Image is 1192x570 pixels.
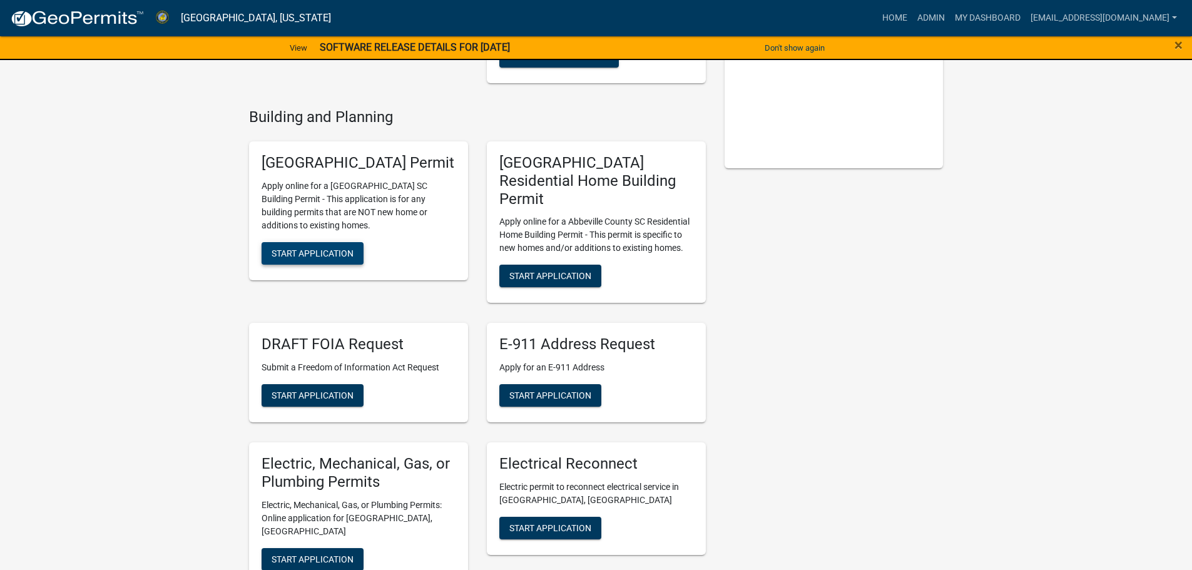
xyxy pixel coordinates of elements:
[950,6,1026,30] a: My Dashboard
[285,38,312,58] a: View
[877,6,912,30] a: Home
[262,499,456,538] p: Electric, Mechanical, Gas, or Plumbing Permits: Online application for [GEOGRAPHIC_DATA], [GEOGRA...
[1174,36,1183,54] span: ×
[499,154,693,208] h5: [GEOGRAPHIC_DATA] Residential Home Building Permit
[509,271,591,281] span: Start Application
[272,248,354,258] span: Start Application
[181,8,331,29] a: [GEOGRAPHIC_DATA], [US_STATE]
[262,361,456,374] p: Submit a Freedom of Information Act Request
[499,481,693,507] p: Electric permit to reconnect electrical service in [GEOGRAPHIC_DATA], [GEOGRAPHIC_DATA]
[154,9,171,26] img: Abbeville County, South Carolina
[249,108,706,126] h4: Building and Planning
[262,335,456,354] h5: DRAFT FOIA Request
[499,517,601,539] button: Start Application
[499,265,601,287] button: Start Application
[262,455,456,491] h5: Electric, Mechanical, Gas, or Plumbing Permits
[499,215,693,255] p: Apply online for a Abbeville County SC Residential Home Building Permit - This permit is specific...
[1174,38,1183,53] button: Close
[262,154,456,172] h5: [GEOGRAPHIC_DATA] Permit
[499,384,601,407] button: Start Application
[262,180,456,232] p: Apply online for a [GEOGRAPHIC_DATA] SC Building Permit - This application is for any building pe...
[509,390,591,400] span: Start Application
[1026,6,1182,30] a: [EMAIL_ADDRESS][DOMAIN_NAME]
[262,384,364,407] button: Start Application
[320,41,510,53] strong: SOFTWARE RELEASE DETAILS FOR [DATE]
[272,554,354,564] span: Start Application
[272,390,354,400] span: Start Application
[262,242,364,265] button: Start Application
[509,523,591,533] span: Start Application
[760,38,830,58] button: Don't show again
[499,361,693,374] p: Apply for an E-911 Address
[499,455,693,473] h5: Electrical Reconnect
[912,6,950,30] a: Admin
[499,335,693,354] h5: E-911 Address Request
